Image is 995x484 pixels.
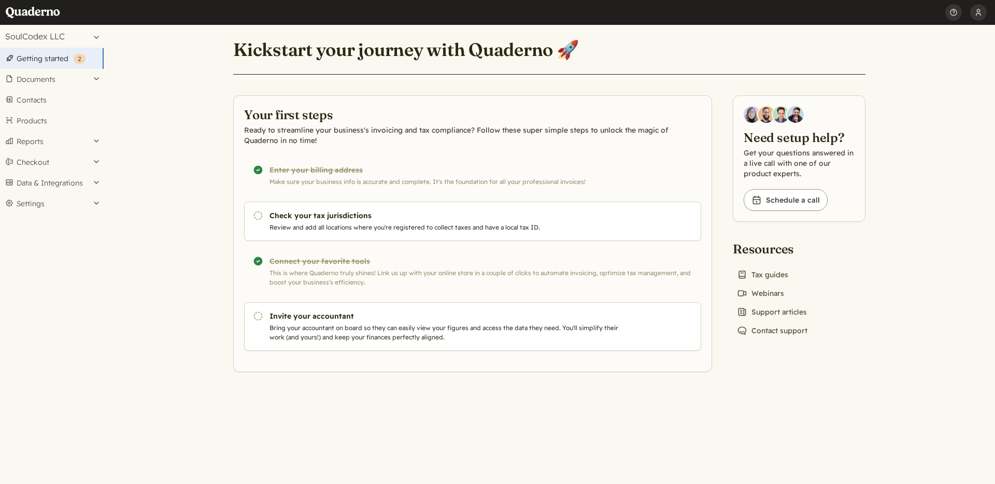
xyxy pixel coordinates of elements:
[269,210,623,221] h3: Check your tax jurisdictions
[269,311,623,321] h3: Invite your accountant
[733,240,812,257] h2: Resources
[787,106,804,123] img: Javier Rubio, DevRel at Quaderno
[244,125,701,146] p: Ready to streamline your business's invoicing and tax compliance? Follow these super simple steps...
[244,202,701,241] a: Check your tax jurisdictions Review and add all locations where you're registered to collect taxe...
[244,302,701,351] a: Invite your accountant Bring your accountant on board so they can easily view your figures and ac...
[744,106,760,123] img: Diana Carrasco, Account Executive at Quaderno
[744,189,828,211] a: Schedule a call
[733,267,792,282] a: Tax guides
[269,323,623,342] p: Bring your accountant on board so they can easily view your figures and access the data they need...
[733,323,812,338] a: Contact support
[744,129,855,146] h2: Need setup help?
[244,106,701,123] h2: Your first steps
[744,148,855,179] p: Get your questions answered in a live call with one of our product experts.
[773,106,789,123] img: Ivo Oltmans, Business Developer at Quaderno
[733,305,811,319] a: Support articles
[733,286,788,301] a: Webinars
[269,223,623,232] p: Review and add all locations where you're registered to collect taxes and have a local tax ID.
[758,106,775,123] img: Jairo Fumero, Account Executive at Quaderno
[78,55,81,63] span: 2
[233,38,579,61] h1: Kickstart your journey with Quaderno 🚀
